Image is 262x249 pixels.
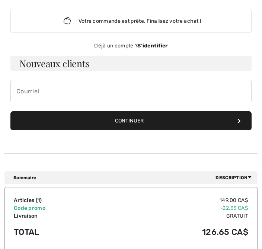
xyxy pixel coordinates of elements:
div: Déjà un compte ? [10,42,252,50]
td: Gratuit [109,212,248,220]
button: Continuer [10,111,252,130]
td: 149.00 CA$ [109,196,248,204]
span: Description [215,174,255,181]
span: 1 [38,197,40,203]
div: Votre commande est prête. Finalisez votre achat ! [10,9,252,33]
input: Courriel [10,80,252,102]
td: Total [14,220,109,244]
td: Livraison [14,212,109,220]
h3: Nouveaux clients [10,56,252,71]
td: -22.35 CA$ [109,204,248,212]
td: Code promo [14,204,109,212]
td: Articles ( ) [14,196,109,204]
strong: S’identifier [137,43,168,49]
td: 126.65 CA$ [109,220,248,244]
div: Sommaire [13,174,255,181]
